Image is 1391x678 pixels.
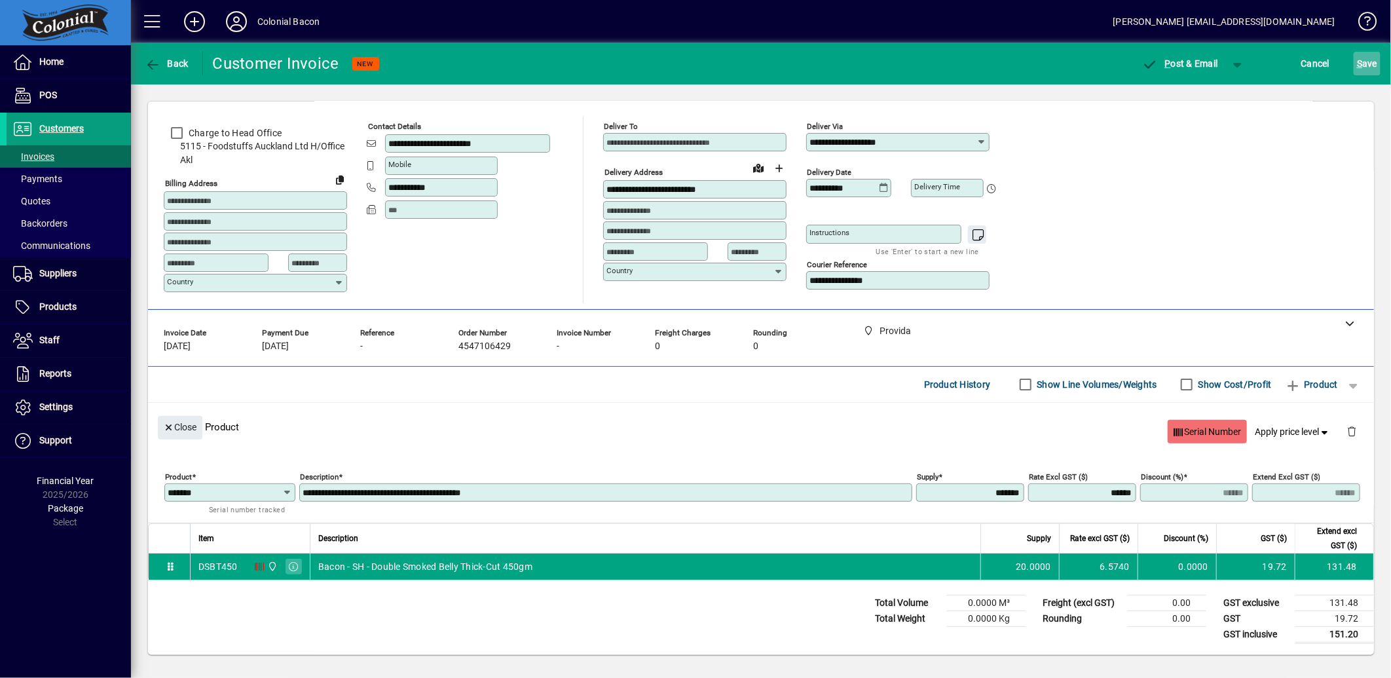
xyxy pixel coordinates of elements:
span: GST ($) [1261,531,1287,546]
span: Suppliers [39,268,77,278]
span: Description [318,531,358,546]
span: Package [48,503,83,514]
span: Backorders [13,218,67,229]
mat-label: Supply [917,472,938,481]
mat-hint: Use 'Enter' to start a new line [876,244,979,259]
td: Rounding [1036,611,1128,626]
mat-label: Discount (%) [1141,472,1183,481]
div: DSBT450 [198,560,238,573]
mat-label: Delivery date [807,168,851,177]
td: 0.00 [1128,611,1206,626]
td: 19.72 [1295,611,1374,626]
span: Supply [1027,531,1051,546]
mat-label: Country [606,266,633,275]
div: 6.5740 [1067,560,1130,573]
span: - [360,341,363,352]
span: Product [1285,374,1338,395]
label: Charge to Head Office [186,126,282,140]
span: Rate excl GST ($) [1070,531,1130,546]
span: Bacon - SH - Double Smoked Belly Thick-Cut 450gm [318,560,532,573]
span: Extend excl GST ($) [1303,524,1357,553]
td: GST [1217,611,1295,626]
app-page-header-button: Close [155,421,206,433]
button: Cancel [1298,52,1333,75]
a: View on map [748,157,769,178]
span: Staff [39,335,60,345]
mat-label: Country [167,277,193,286]
mat-label: Deliver To [604,122,638,131]
button: Product History [919,373,996,396]
span: Communications [13,240,90,251]
span: Customers [39,123,84,134]
a: Quotes [7,190,131,212]
a: Invoices [7,145,131,168]
a: Settings [7,391,131,424]
div: Product [148,403,1374,451]
td: 131.48 [1295,554,1373,580]
span: Product History [924,374,991,395]
button: Copy to Delivery address [329,169,350,190]
td: GST exclusive [1217,595,1295,611]
span: 5115 - Foodstuffs Auckland Ltd H/Office Akl [164,140,347,167]
a: Communications [7,235,131,257]
mat-hint: Serial number tracked [209,502,285,517]
span: 0 [655,341,660,352]
mat-label: Product [165,472,192,481]
td: 0.0000 M³ [947,595,1026,611]
td: Total Volume [868,595,947,611]
span: Close [163,417,197,438]
button: Back [141,52,192,75]
label: Show Line Volumes/Weights [1035,378,1157,391]
button: Save [1354,52,1381,75]
mat-label: Extend excl GST ($) [1253,472,1320,481]
a: Backorders [7,212,131,235]
div: Customer Invoice [213,53,339,74]
span: Settings [39,402,73,412]
td: 0.00 [1128,595,1206,611]
td: GST inclusive [1217,626,1295,643]
span: Reports [39,368,71,379]
span: 4547106429 [458,341,511,352]
span: 0 [753,341,758,352]
span: 20.0000 [1016,560,1051,573]
mat-label: Deliver via [807,122,843,131]
span: ost & Email [1142,58,1218,69]
a: Reports [7,358,131,390]
span: S [1357,58,1362,69]
a: Support [7,424,131,457]
a: Staff [7,324,131,357]
span: Apply price level [1255,425,1331,439]
td: Total Weight [868,611,947,626]
label: Show Cost/Profit [1196,378,1272,391]
td: 131.48 [1295,595,1374,611]
button: Close [158,416,202,440]
span: Products [39,301,77,312]
span: [DATE] [262,341,289,352]
span: Discount (%) [1164,531,1208,546]
span: Quotes [13,196,50,206]
button: Add [174,10,215,33]
td: 19.72 [1216,554,1295,580]
div: Colonial Bacon [257,11,320,32]
mat-label: Courier Reference [807,260,867,269]
span: Invoices [13,151,54,162]
a: Knowledge Base [1348,3,1375,45]
td: 151.20 [1295,626,1374,643]
td: 0.0000 Kg [947,611,1026,626]
span: Payments [13,174,62,184]
span: Home [39,56,64,67]
span: Back [145,58,189,69]
button: Serial Number [1168,420,1247,443]
span: Cancel [1301,53,1330,74]
app-page-header-button: Delete [1336,425,1367,437]
a: Suppliers [7,257,131,290]
app-page-header-button: Back [131,52,203,75]
span: Financial Year [37,476,94,486]
span: - [557,341,559,352]
button: Profile [215,10,257,33]
td: 0.0000 [1138,554,1216,580]
div: [PERSON_NAME] [EMAIL_ADDRESS][DOMAIN_NAME] [1113,11,1335,32]
td: Freight (excl GST) [1036,595,1128,611]
span: ave [1357,53,1377,74]
span: [DATE] [164,341,191,352]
